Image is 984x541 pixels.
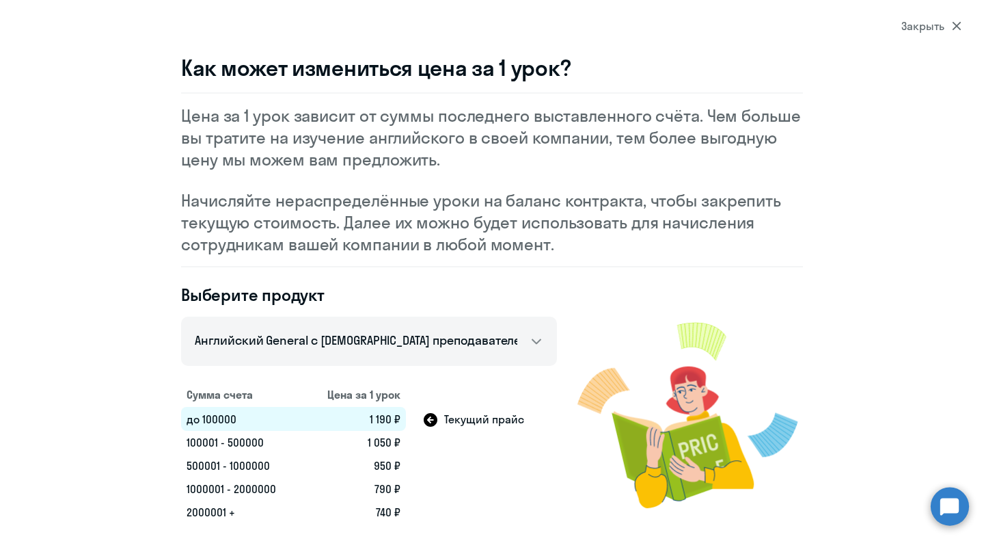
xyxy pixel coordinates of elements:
td: 2000001 + [181,501,303,524]
p: Цена за 1 урок зависит от суммы последнего выставленного счёта. Чем больше вы тратите на изучение... [181,105,803,170]
td: 500001 - 1000000 [181,454,303,477]
td: 1000001 - 2000000 [181,477,303,501]
h3: Как может измениться цена за 1 урок? [181,54,803,81]
td: до 100000 [181,407,303,431]
p: Начисляйте нераспределённые уроки на баланс контракта, чтобы закрепить текущую стоимость. Далее и... [181,189,803,255]
td: 740 ₽ [303,501,406,524]
td: 790 ₽ [303,477,406,501]
td: 1 190 ₽ [303,407,406,431]
th: Цена за 1 урок [303,382,406,407]
h4: Выберите продукт [181,284,557,306]
td: 100001 - 500000 [181,431,303,454]
div: Закрыть [901,18,961,34]
td: 1 050 ₽ [303,431,406,454]
th: Сумма счета [181,382,303,407]
img: modal-image.png [577,306,803,524]
td: Текущий прайс [406,407,557,431]
td: 950 ₽ [303,454,406,477]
